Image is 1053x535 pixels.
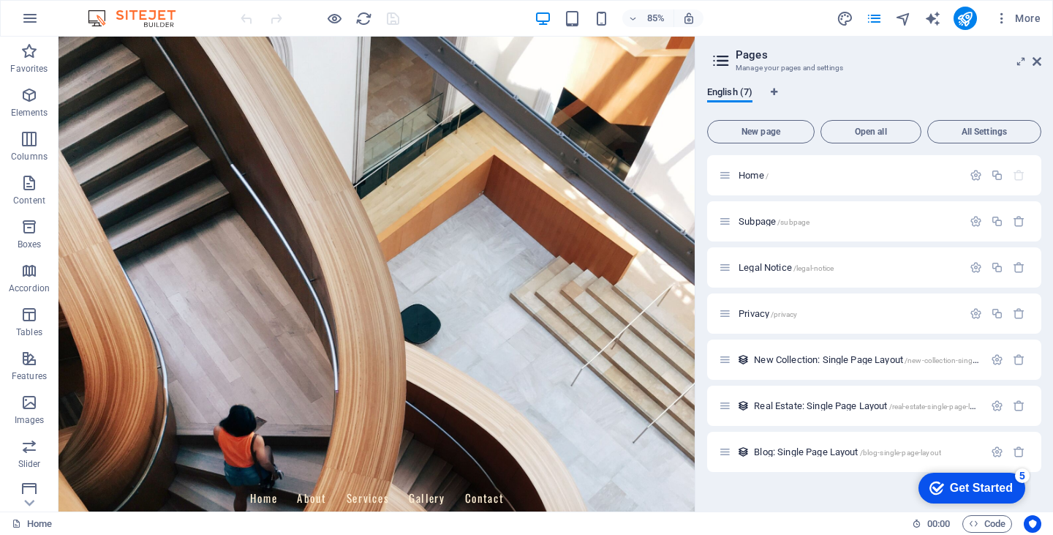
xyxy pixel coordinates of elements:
span: All Settings [934,127,1035,136]
span: Click to open page [739,262,834,273]
h3: Manage your pages and settings [736,61,1012,75]
span: English (7) [707,83,752,104]
button: Click here to leave preview mode and continue editing [325,10,343,27]
span: Click to open page [754,354,1019,365]
div: Remove [1013,215,1025,228]
p: Images [15,414,45,426]
span: : [937,518,940,529]
div: Settings [991,400,1003,412]
h2: Pages [736,48,1041,61]
i: Navigator [895,10,912,27]
div: Settings [991,446,1003,458]
p: Favorites [10,63,48,75]
span: More [994,11,1041,26]
span: / [766,172,769,180]
a: Click to cancel selection. Double-click to open Pages [12,515,52,533]
p: Columns [11,151,48,162]
div: Remove [1013,446,1025,458]
div: Language Tabs [707,86,1041,114]
i: Pages (Ctrl+Alt+S) [866,10,883,27]
div: Blog: Single Page Layout/blog-single-page-layout [750,447,984,457]
h6: Session time [912,515,951,533]
div: Settings [970,215,982,228]
p: Tables [16,326,42,338]
div: This layout is used as a template for all items (e.g. a blog post) of this collection. The conten... [737,400,750,412]
span: Click to open page [754,446,941,457]
i: On resize automatically adjust zoom level to fit chosen device. [682,12,695,25]
span: Click to open page [754,400,989,411]
p: Elements [11,107,48,119]
div: Settings [970,169,982,182]
i: Design (Ctrl+Alt+Y) [837,10,853,27]
div: Remove [1013,353,1025,366]
button: New page [707,120,815,143]
div: Remove [1013,261,1025,274]
span: /new-collection-single-page-layout [905,356,1019,364]
div: Home/ [734,171,962,180]
button: navigator [895,10,913,27]
div: Settings [970,307,982,320]
p: Content [13,195,45,206]
button: pages [866,10,883,27]
div: This layout is used as a template for all items (e.g. a blog post) of this collection. The conten... [737,353,750,366]
div: Duplicate [991,307,1003,320]
span: 00 00 [927,515,950,533]
p: Features [12,370,47,382]
span: /blog-single-page-layout [860,449,941,457]
div: Legal Notice/legal-notice [734,263,962,272]
div: New Collection: Single Page Layout/new-collection-single-page-layout [750,355,984,364]
div: Settings [991,353,1003,366]
button: reload [355,10,372,27]
div: Subpage/subpage [734,217,962,226]
button: 85% [622,10,674,27]
div: 5 [108,3,123,18]
span: Code [969,515,1005,533]
div: Duplicate [991,215,1003,228]
div: Get Started [43,16,106,29]
div: Privacy/privacy [734,309,962,318]
div: This layout is used as a template for all items (e.g. a blog post) of this collection. The conten... [737,446,750,458]
p: Slider [18,458,41,470]
i: Reload page [355,10,372,27]
button: Open all [820,120,921,143]
span: Click to open page [739,170,769,181]
div: Real Estate: Single Page Layout/real-estate-single-page-layout [750,401,984,411]
div: Remove [1013,307,1025,320]
i: Publish [956,10,973,27]
span: New page [714,127,808,136]
span: Open all [827,127,915,136]
button: More [989,7,1046,30]
span: /privacy [771,310,797,318]
button: Code [962,515,1012,533]
span: Click to open page [739,216,809,227]
button: All Settings [927,120,1041,143]
div: Remove [1013,400,1025,412]
i: AI Writer [924,10,941,27]
button: publish [954,7,977,30]
div: Duplicate [991,169,1003,182]
button: Usercentrics [1024,515,1041,533]
span: /subpage [777,218,809,226]
p: Accordion [9,283,50,294]
div: Get Started 5 items remaining, 0% complete [12,7,118,38]
div: Duplicate [991,261,1003,274]
p: Boxes [18,239,42,250]
div: Settings [970,261,982,274]
button: text_generator [924,10,942,27]
span: Click to open page [739,308,797,319]
span: /legal-notice [793,264,834,272]
button: design [837,10,854,27]
img: Editor Logo [84,10,194,27]
h6: 85% [644,10,668,27]
span: /real-estate-single-page-layout [889,403,989,411]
